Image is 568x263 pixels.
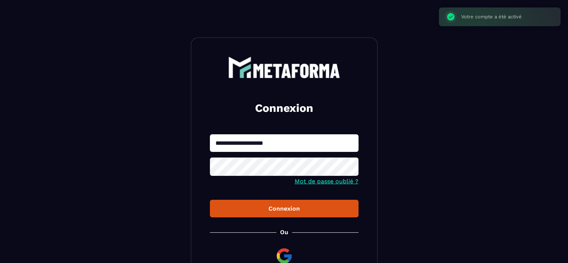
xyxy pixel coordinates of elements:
a: logo [210,56,359,78]
button: Connexion [210,200,359,217]
a: Mot de passe oublié ? [295,178,359,185]
div: Connexion [216,205,353,212]
h2: Connexion [219,101,350,116]
p: Ou [280,229,288,236]
img: logo [228,56,340,78]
